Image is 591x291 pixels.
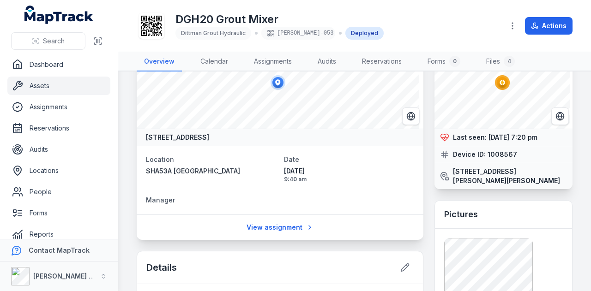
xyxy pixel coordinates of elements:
div: 4 [504,56,515,67]
strong: [STREET_ADDRESS] [146,133,209,142]
span: Dittman Grout Hydraulic [181,30,246,36]
strong: Device ID: [453,150,486,159]
a: Audits [7,140,110,159]
a: Reports [7,225,110,243]
a: People [7,183,110,201]
a: Dashboard [7,55,110,74]
strong: [PERSON_NAME] Group [33,272,109,280]
canvas: Map [137,36,419,129]
button: Actions [525,17,573,35]
time: 02/09/2025, 9:40:52 am [284,166,415,183]
strong: Last seen: [453,133,487,142]
a: Assignments [7,98,110,116]
canvas: Map [434,36,570,129]
h3: Pictures [444,208,478,221]
a: View assignment [241,219,320,236]
h1: DGH20 Grout Mixer [175,12,384,27]
a: Assets [7,77,110,95]
span: [DATE] [284,166,415,176]
h2: Details [146,261,177,274]
a: Forms0 [420,52,468,71]
button: Search [11,32,85,50]
div: Deployed [345,27,384,40]
a: Overview [137,52,182,71]
a: Forms [7,204,110,222]
span: Date [284,155,299,163]
span: 9:40 am [284,176,415,183]
a: Calendar [193,52,235,71]
a: MapTrack [24,6,94,24]
a: Files4 [479,52,522,71]
span: SHA53A [GEOGRAPHIC_DATA] [146,167,240,175]
button: Switch to Satellite View [402,107,420,125]
strong: 1008567 [488,150,517,159]
button: Switch to Satellite View [551,107,569,125]
strong: Contact MapTrack [29,246,90,254]
a: Locations [7,161,110,180]
a: Audits [310,52,344,71]
span: Search [43,36,65,46]
span: Location [146,155,174,163]
a: Assignments [247,52,299,71]
a: SHA53A [GEOGRAPHIC_DATA] [146,166,277,176]
span: Manager [146,196,175,204]
span: [DATE] 7:20 pm [488,133,537,141]
time: 15/09/2025, 7:20:22 pm [488,133,537,141]
a: Reservations [7,119,110,137]
div: 0 [449,56,460,67]
a: Reservations [355,52,409,71]
strong: [STREET_ADDRESS][PERSON_NAME][PERSON_NAME] [453,167,567,185]
div: [PERSON_NAME]-053 [261,27,335,40]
